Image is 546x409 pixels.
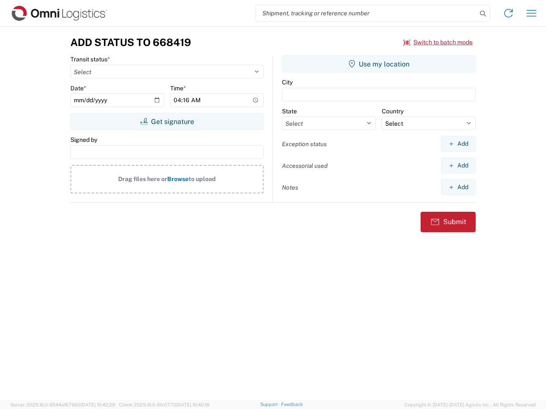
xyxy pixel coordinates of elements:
button: Add [441,179,476,195]
label: Date [70,84,86,92]
h3: Add Status to 668419 [70,36,191,49]
span: Drag files here or [118,176,167,182]
label: Country [382,107,404,115]
label: Signed by [70,136,97,144]
span: Browse [167,176,189,182]
label: City [282,78,293,86]
span: Server: 2025.16.0-9544af67660 [10,402,115,407]
span: [DATE] 10:42:29 [81,402,115,407]
label: Notes [282,184,298,191]
label: Time [170,84,186,92]
button: Submit [421,212,476,232]
span: Client: 2025.16.0-8fc0770 [119,402,209,407]
a: Feedback [281,402,303,407]
input: Shipment, tracking or reference number [256,5,477,21]
label: Exception status [282,140,327,148]
button: Use my location [282,55,476,72]
button: Switch to batch mode [403,35,473,49]
span: Copyright © [DATE]-[DATE] Agistix Inc., All Rights Reserved [404,401,536,409]
label: Accessorial used [282,162,328,170]
button: Add [441,136,476,152]
span: to upload [189,176,216,182]
label: State [282,107,297,115]
a: Support [260,402,282,407]
button: Get signature [70,113,264,130]
button: Add [441,158,476,173]
label: Transit status [70,55,110,63]
span: [DATE] 10:40:19 [176,402,209,407]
